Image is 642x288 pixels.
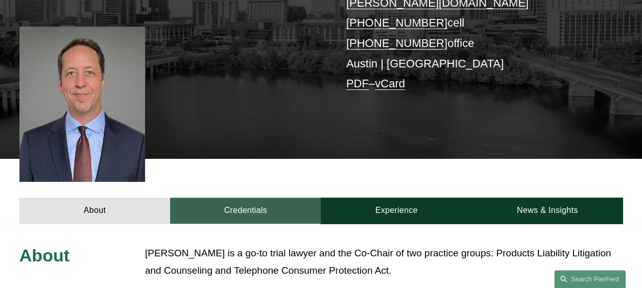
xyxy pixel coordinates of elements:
[19,246,69,265] span: About
[321,198,471,224] a: Experience
[346,37,447,50] a: [PHONE_NUMBER]
[346,16,447,29] a: [PHONE_NUMBER]
[472,198,623,224] a: News & Insights
[554,270,626,288] a: Search this site
[170,198,321,224] a: Credentials
[346,77,369,90] a: PDF
[145,245,623,279] p: [PERSON_NAME] is a go-to trial lawyer and the Co-Chair of two practice groups: Products Liability...
[375,77,405,90] a: vCard
[19,198,170,224] a: About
